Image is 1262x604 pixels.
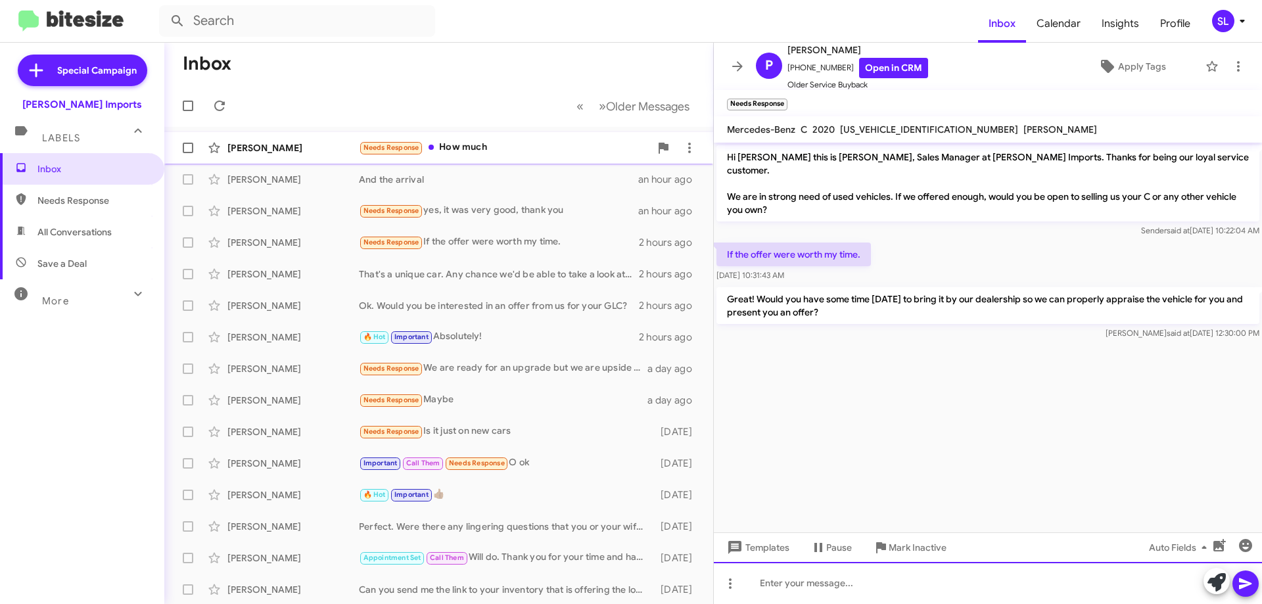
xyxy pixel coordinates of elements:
[359,455,654,471] div: O ok
[227,488,359,501] div: [PERSON_NAME]
[787,42,928,58] span: [PERSON_NAME]
[363,396,419,404] span: Needs Response
[727,99,787,110] small: Needs Response
[1026,5,1091,43] a: Calendar
[647,394,703,407] div: a day ago
[430,553,464,562] span: Call Them
[1023,124,1097,135] span: [PERSON_NAME]
[449,459,505,467] span: Needs Response
[1150,5,1201,43] a: Profile
[1118,55,1166,78] span: Apply Tags
[765,55,773,76] span: P
[840,124,1018,135] span: [US_VEHICLE_IDENTIFICATION_NUMBER]
[569,93,697,120] nav: Page navigation example
[227,551,359,565] div: [PERSON_NAME]
[638,204,703,218] div: an hour ago
[363,143,419,152] span: Needs Response
[1149,536,1212,559] span: Auto Fields
[639,331,703,344] div: 2 hours ago
[654,583,703,596] div: [DATE]
[1167,328,1190,338] span: said at
[227,425,359,438] div: [PERSON_NAME]
[227,173,359,186] div: [PERSON_NAME]
[37,257,87,270] span: Save a Deal
[654,457,703,470] div: [DATE]
[359,203,638,218] div: yes, it was very good, thank you
[227,236,359,249] div: [PERSON_NAME]
[159,5,435,37] input: Search
[363,553,421,562] span: Appointment Set
[889,536,947,559] span: Mark Inactive
[1106,328,1259,338] span: [PERSON_NAME] [DATE] 12:30:00 PM
[42,132,80,144] span: Labels
[654,425,703,438] div: [DATE]
[363,459,398,467] span: Important
[359,235,639,250] div: If the offer were worth my time.
[639,299,703,312] div: 2 hours ago
[18,55,147,86] a: Special Campaign
[859,58,928,78] a: Open in CRM
[1141,225,1259,235] span: Sender [DATE] 10:22:04 AM
[363,206,419,215] span: Needs Response
[716,145,1259,221] p: Hi [PERSON_NAME] this is [PERSON_NAME], Sales Manager at [PERSON_NAME] Imports. Thanks for being ...
[862,536,957,559] button: Mark Inactive
[227,457,359,470] div: [PERSON_NAME]
[359,550,654,565] div: Will do. Thank you for your time and have a great day!
[363,333,386,341] span: 🔥 Hot
[359,267,639,281] div: That's a unique car. Any chance we'd be able to take a look at it in person so I can offer you a ...
[1091,5,1150,43] a: Insights
[787,58,928,78] span: [PHONE_NUMBER]
[359,520,654,533] div: Perfect. Were there any lingering questions that you or your wife had about the GLE or need any i...
[1167,225,1190,235] span: said at
[359,424,654,439] div: Is it just on new cars
[359,583,654,596] div: Can you send me the link to your inventory that is offering the low rates
[359,173,638,186] div: And the arrival
[639,236,703,249] div: 2 hours ago
[394,490,429,499] span: Important
[227,583,359,596] div: [PERSON_NAME]
[359,329,639,344] div: Absolutely!
[599,98,606,114] span: »
[406,459,440,467] span: Call Them
[1138,536,1223,559] button: Auto Fields
[37,225,112,239] span: All Conversations
[787,78,928,91] span: Older Service Buyback
[227,267,359,281] div: [PERSON_NAME]
[638,173,703,186] div: an hour ago
[227,394,359,407] div: [PERSON_NAME]
[1212,10,1234,32] div: SL
[716,270,784,280] span: [DATE] 10:31:43 AM
[227,204,359,218] div: [PERSON_NAME]
[42,295,69,307] span: More
[363,490,386,499] span: 🔥 Hot
[654,551,703,565] div: [DATE]
[826,536,852,559] span: Pause
[716,287,1259,324] p: Great! Would you have some time [DATE] to bring it by our dealership so we can properly appraise ...
[394,333,429,341] span: Important
[654,520,703,533] div: [DATE]
[1064,55,1199,78] button: Apply Tags
[569,93,592,120] button: Previous
[654,488,703,501] div: [DATE]
[359,140,650,155] div: How much
[359,299,639,312] div: Ok. Would you be interested in an offer from us for your GLC?
[801,124,807,135] span: C
[714,536,800,559] button: Templates
[227,331,359,344] div: [PERSON_NAME]
[37,162,149,175] span: Inbox
[978,5,1026,43] span: Inbox
[22,98,142,111] div: [PERSON_NAME] Imports
[812,124,835,135] span: 2020
[647,362,703,375] div: a day ago
[724,536,789,559] span: Templates
[227,520,359,533] div: [PERSON_NAME]
[363,427,419,436] span: Needs Response
[716,243,871,266] p: If the offer were worth my time.
[363,238,419,246] span: Needs Response
[37,194,149,207] span: Needs Response
[183,53,231,74] h1: Inbox
[363,364,419,373] span: Needs Response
